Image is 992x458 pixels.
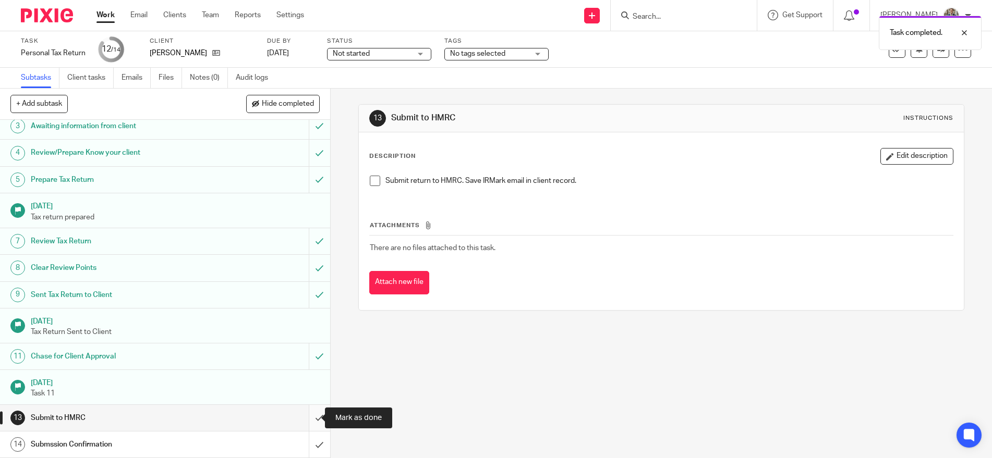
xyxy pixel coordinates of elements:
div: 13 [369,110,386,127]
p: Tax return prepared [31,212,320,222]
a: Reports [235,10,261,20]
button: + Add subtask [10,95,68,113]
div: 9 [10,288,25,302]
h1: Submit to HMRC [31,410,209,426]
span: Not started [333,50,370,57]
h1: Clear Review Points [31,260,209,276]
h1: Awaiting information from client [31,118,209,134]
a: Emails [122,68,151,88]
img: Pixie [21,8,73,22]
button: Hide completed [246,95,320,113]
button: Attach new file [369,271,429,294]
p: Description [369,152,416,160]
label: Status [327,37,431,45]
h1: [DATE] [31,375,320,388]
p: [PERSON_NAME] [150,48,207,58]
h1: Submit to HMRC [391,113,683,123]
span: Hide completed [262,100,314,108]
p: Tax Return Sent to Client [31,327,320,337]
h1: Review/Prepare Know your client [31,145,209,160]
button: Edit description [880,148,953,165]
a: Work [96,10,115,20]
div: 13 [10,411,25,425]
h1: [DATE] [31,314,320,327]
h1: Prepare Tax Return [31,172,209,188]
h1: [DATE] [31,199,320,212]
div: 7 [10,234,25,249]
a: Team [202,10,219,20]
span: Attachments [370,222,420,228]
h1: Submssion Confirmation [31,437,209,452]
div: Personal Tax Return [21,48,86,58]
label: Due by [267,37,314,45]
h1: Review Tax Return [31,233,209,249]
div: 3 [10,119,25,133]
div: Instructions [903,114,953,122]
a: Files [159,68,182,88]
div: 5 [10,172,25,187]
span: There are no files attached to this task. [370,244,495,252]
a: Clients [163,10,186,20]
div: 4 [10,146,25,160]
span: [DATE] [267,49,289,57]
a: Email [130,10,148,20]
div: 8 [10,261,25,275]
div: 11 [10,349,25,364]
a: Settings [276,10,304,20]
a: Client tasks [67,68,114,88]
p: Submit return to HMRC. Save IRMark email in client record. [385,176,953,186]
img: Headshot.jpg [943,7,960,24]
p: Task 11 [31,388,320,399]
label: Client [150,37,254,45]
label: Task [21,37,86,45]
span: No tags selected [450,50,505,57]
label: Tags [444,37,549,45]
small: /14 [111,47,120,53]
h1: Sent Tax Return to Client [31,287,209,303]
div: 14 [10,437,25,452]
a: Audit logs [236,68,276,88]
p: Task completed. [890,28,942,38]
div: 12 [102,43,120,55]
a: Subtasks [21,68,59,88]
h1: Chase for Client Approval [31,349,209,364]
a: Notes (0) [190,68,228,88]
